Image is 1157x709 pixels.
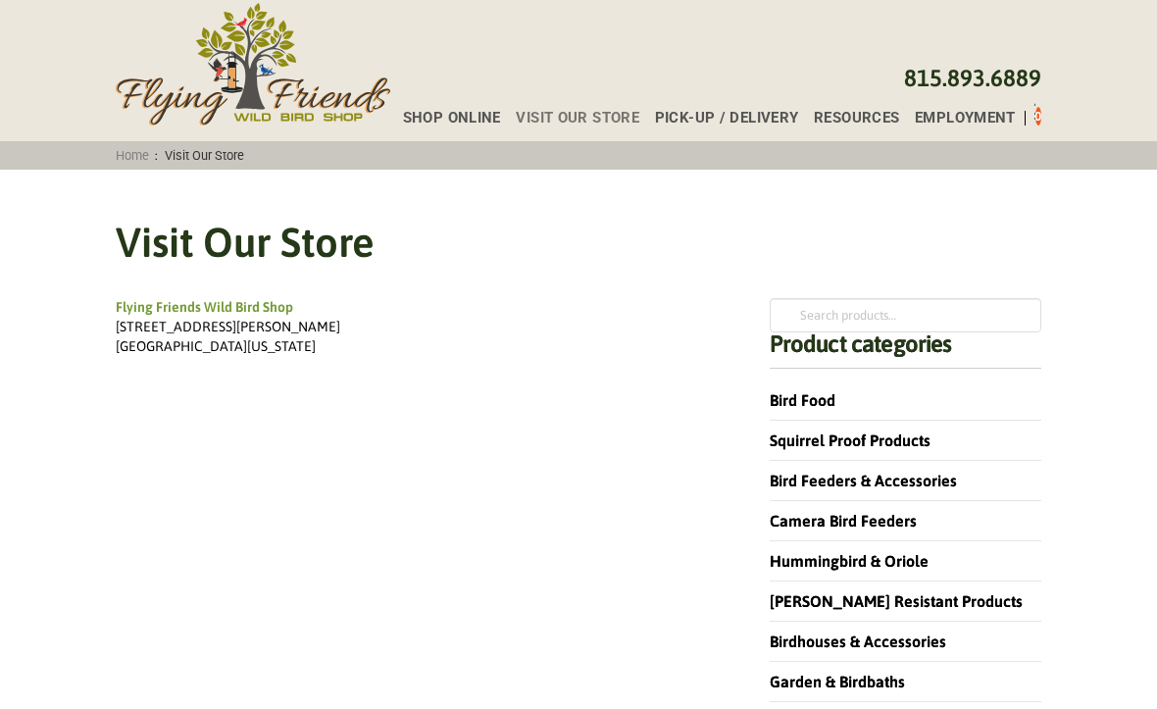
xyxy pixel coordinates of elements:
span: Visit Our Store [516,111,639,126]
div: Toggle Off Canvas Content [1034,102,1035,126]
a: 815.893.6889 [904,65,1041,91]
input: Search products… [770,298,1041,331]
a: Bird Feeders & Accessories [770,472,957,489]
a: Hummingbird & Oriole [770,552,929,570]
a: Home [110,148,156,163]
h1: Visit Our Store [116,214,1041,272]
a: Camera Bird Feeders [770,512,917,530]
a: Bird Food [770,391,835,409]
span: Pick-up / Delivery [655,111,799,126]
img: Flying Friends Wild Bird Shop Logo [116,3,390,126]
a: Garden & Birdbaths [770,673,905,690]
span: Shop Online [403,111,501,126]
h4: Product categories [770,332,1041,369]
span: Visit Our Store [158,148,250,163]
a: Birdhouses & Accessories [770,633,946,650]
a: [PERSON_NAME] Resistant Products [770,592,1023,610]
div: [STREET_ADDRESS][PERSON_NAME] [GEOGRAPHIC_DATA][US_STATE] [116,318,715,356]
span: 0 [1034,109,1041,124]
span: Resources [814,111,899,126]
span: Employment [915,111,1016,126]
a: Resources [798,111,899,126]
a: Visit Our Store [500,111,638,126]
a: Shop Online [387,111,501,126]
a: Squirrel Proof Products [770,431,931,449]
div: Flying Friends Wild Bird Shop [116,298,715,318]
a: Pick-up / Delivery [639,111,798,126]
span: : [110,148,251,163]
a: Employment [899,111,1015,126]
